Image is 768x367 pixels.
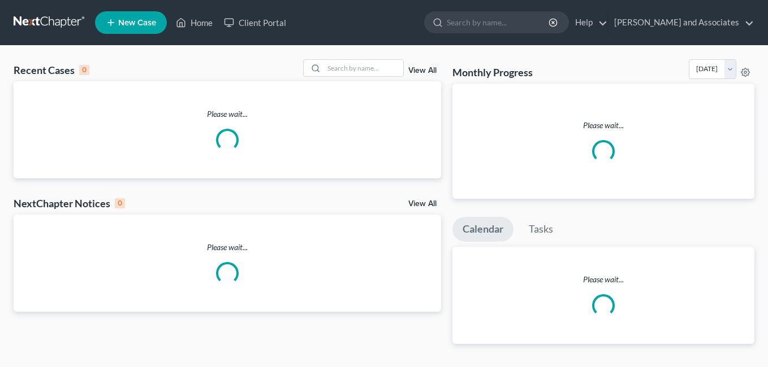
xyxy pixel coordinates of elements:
[14,196,125,210] div: NextChapter Notices
[452,65,533,79] h3: Monthly Progress
[408,67,437,75] a: View All
[324,60,403,76] input: Search by name...
[452,217,514,242] a: Calendar
[461,120,745,131] p: Please wait...
[452,274,754,285] p: Please wait...
[408,200,437,208] a: View All
[218,12,292,33] a: Client Portal
[14,63,89,77] div: Recent Cases
[569,12,607,33] a: Help
[115,198,125,208] div: 0
[118,19,156,27] span: New Case
[447,12,550,33] input: Search by name...
[609,12,754,33] a: [PERSON_NAME] and Associates
[14,242,441,253] p: Please wait...
[14,108,441,120] p: Please wait...
[170,12,218,33] a: Home
[519,217,563,242] a: Tasks
[79,65,89,75] div: 0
